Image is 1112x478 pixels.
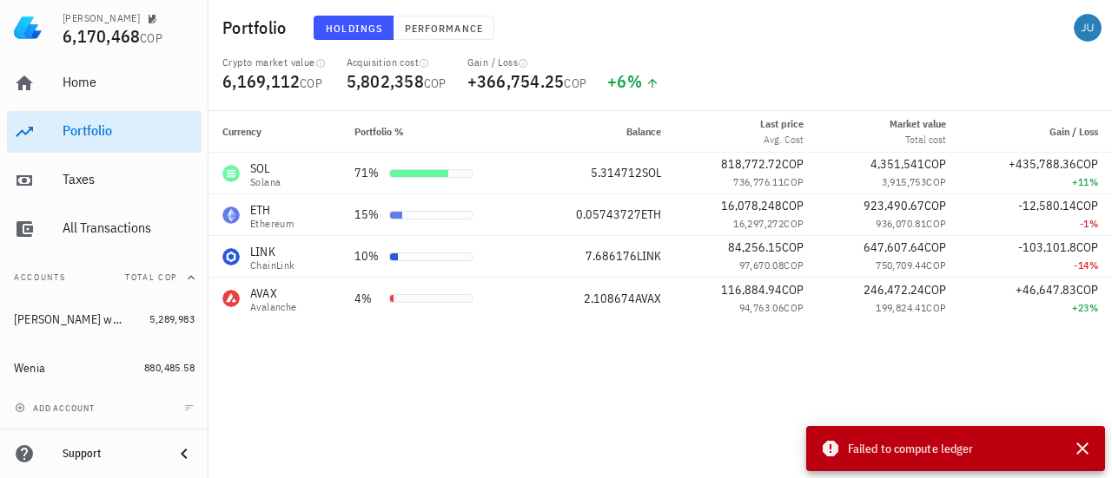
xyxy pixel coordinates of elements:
[584,291,635,306] span: 2.108674
[7,160,202,201] a: Taxes
[300,75,322,91] span: COP
[728,239,782,255] span: 84,256.15
[1049,125,1098,138] span: Gain / Loss
[739,259,784,272] span: 97,670.08
[394,16,494,40] button: Performance
[63,11,140,25] div: [PERSON_NAME]
[924,282,946,298] span: COP
[739,301,784,314] span: 94,763.06
[926,301,946,314] span: COP
[637,248,661,264] span: LINK
[974,257,1098,274] div: -14
[782,156,804,172] span: COP
[7,298,202,340] a: [PERSON_NAME] wallet 5,289,983
[467,56,587,69] div: Gain / Loss
[222,248,240,265] div: LINK-icon
[354,290,382,308] div: 4%
[1089,259,1098,272] span: %
[864,239,924,255] span: 647,607.64
[1018,198,1076,213] span: -12,580.14
[782,282,804,298] span: COP
[721,282,782,298] span: 116,884.94
[250,177,281,187] div: Solana
[733,175,784,188] span: 736,776.11
[1016,282,1076,298] span: +46,647.83
[924,198,946,213] span: COP
[960,111,1112,153] th: Gain / Loss: Not sorted. Activate to sort ascending.
[222,125,261,138] span: Currency
[890,116,946,132] div: Market value
[222,14,293,42] h1: Portfolio
[63,24,140,48] span: 6,170,468
[222,290,240,307] div: AVAX-icon
[926,175,946,188] span: COP
[760,116,804,132] div: Last price
[7,347,202,389] a: Wenia 880,485.58
[784,259,804,272] span: COP
[7,208,202,250] a: All Transactions
[63,219,195,236] div: All Transactions
[250,243,295,260] div: LINK
[782,198,804,213] span: COP
[144,361,195,374] span: 880,485.58
[14,14,42,42] img: LedgiFi
[149,312,195,325] span: 5,289,983
[1074,14,1102,42] div: avatar
[14,312,125,327] div: [PERSON_NAME] wallet
[974,174,1098,191] div: +11
[864,198,924,213] span: 923,490.67
[882,175,927,188] span: 3,915,753
[341,111,529,153] th: Portfolio %: Not sorted. Activate to sort ascending.
[354,125,404,138] span: Portfolio %
[876,217,926,230] span: 936,070.81
[924,156,946,172] span: COP
[626,125,661,138] span: Balance
[848,439,973,458] span: Failed to compute ledger
[250,302,297,312] div: Avalanche
[1076,282,1098,298] span: COP
[721,198,782,213] span: 16,078,248
[354,164,382,182] div: 71%
[627,69,642,93] span: %
[974,299,1098,317] div: +23
[926,259,946,272] span: COP
[63,122,195,139] div: Portfolio
[404,22,483,35] span: Performance
[63,74,195,90] div: Home
[250,260,295,271] div: ChainLink
[63,447,160,461] div: Support
[864,282,924,298] span: 246,472.24
[784,175,804,188] span: COP
[250,201,294,219] div: ETH
[7,257,202,298] button: AccountsTotal COP
[529,111,675,153] th: Balance: Not sorted. Activate to sort ascending.
[125,272,177,283] span: Total COP
[222,69,300,93] span: 6,169,112
[222,56,326,69] div: Crypto market value
[642,165,661,180] span: SOL
[208,111,341,153] th: Currency
[140,30,162,46] span: COP
[586,248,637,264] span: 7.686176
[347,56,447,69] div: Acquisition cost
[1018,239,1076,255] span: -103,101.8
[325,22,382,35] span: Holdings
[347,69,424,93] span: 5,802,358
[890,132,946,147] div: Total cost
[1076,198,1098,213] span: COP
[974,215,1098,232] div: -1
[7,111,202,153] a: Portfolio
[250,160,281,177] div: SOL
[784,301,804,314] span: COP
[760,132,804,147] div: Avg. Cost
[7,62,202,104] a: Home
[222,206,240,224] div: ETH-icon
[733,217,784,230] span: 16,297,272
[576,206,641,222] span: 0.05743727
[564,75,586,91] span: COP
[876,259,926,272] span: 750,709.44
[18,403,95,414] span: add account
[876,301,926,314] span: 199,824.41
[467,69,565,93] span: +366,754.25
[870,156,924,172] span: 4,351,541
